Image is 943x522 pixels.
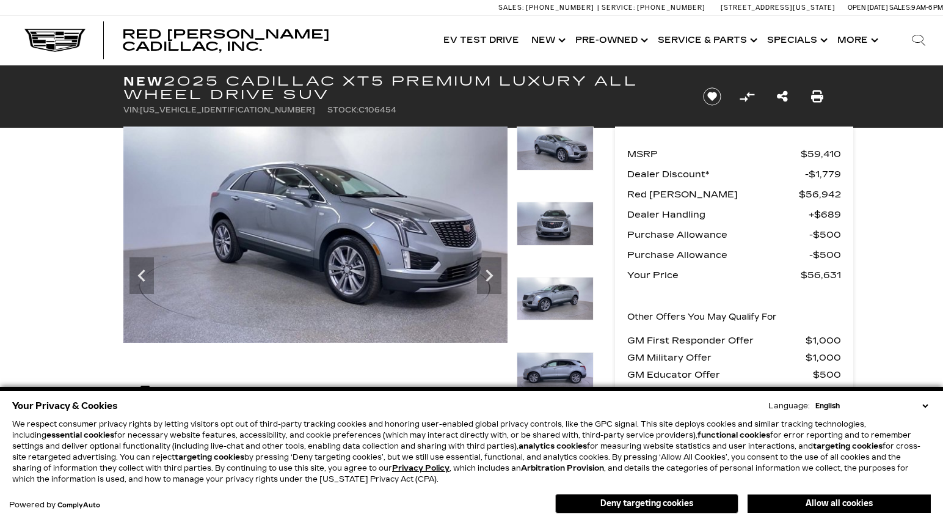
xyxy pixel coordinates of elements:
[806,349,841,366] span: $1,000
[175,453,244,461] strong: targeting cookies
[477,257,501,294] div: Next
[889,4,911,12] span: Sales:
[569,16,652,65] a: Pre-Owned
[521,464,604,472] strong: Arbitration Provision
[627,145,801,163] span: MSRP
[813,442,883,450] strong: targeting cookies
[721,4,836,12] a: [STREET_ADDRESS][US_STATE]
[525,16,569,65] a: New
[392,464,450,472] a: Privacy Policy
[627,349,806,366] span: GM Military Offer
[24,29,86,52] img: Cadillac Dark Logo with Cadillac White Text
[46,431,114,439] strong: essential cookies
[777,88,788,105] a: Share this New 2025 Cadillac XT5 Premium Luxury All Wheel Drive SUV
[748,494,931,513] button: Allow all cookies
[597,4,708,11] a: Service: [PHONE_NUMBER]
[627,309,777,326] p: Other Offers You May Qualify For
[627,332,806,349] span: GM First Responder Offer
[327,106,359,114] span: Stock:
[911,4,943,12] span: 9 AM-6 PM
[799,186,841,203] span: $56,942
[9,501,100,509] div: Powered by
[123,74,164,89] strong: New
[12,397,118,414] span: Your Privacy & Cookies
[848,4,888,12] span: Open [DATE]
[140,106,315,114] span: [US_VEHICLE_IDENTIFICATION_NUMBER]
[526,4,594,12] span: [PHONE_NUMBER]
[123,106,140,114] span: VIN:
[652,16,761,65] a: Service & Parts
[627,226,809,243] span: Purchase Allowance
[12,419,931,485] p: We respect consumer privacy rights by letting visitors opt out of third-party tracking cookies an...
[359,106,396,114] span: C106454
[812,400,931,411] select: Language Select
[811,88,823,105] a: Print this New 2025 Cadillac XT5 Premium Luxury All Wheel Drive SUV
[738,87,756,106] button: Compare vehicle
[806,332,841,349] span: $1,000
[627,206,841,223] a: Dealer Handling $689
[627,366,841,383] a: GM Educator Offer $500
[697,431,770,439] strong: functional cookies
[699,87,726,106] button: Save vehicle
[129,257,154,294] div: Previous
[801,145,841,163] span: $59,410
[761,16,831,65] a: Specials
[805,166,841,183] span: $1,779
[555,494,738,513] button: Deny targeting cookies
[627,246,809,263] span: Purchase Allowance
[517,127,594,171] img: New 2025 Argent Silver Metallic Cadillac Premium Luxury image 2
[627,349,841,366] a: GM Military Offer $1,000
[627,145,841,163] a: MSRP $59,410
[809,226,841,243] span: $500
[627,267,841,284] a: Your Price $56,631
[831,16,882,65] button: More
[627,186,799,203] span: Red [PERSON_NAME]
[517,277,594,321] img: New 2025 Argent Silver Metallic Cadillac Premium Luxury image 4
[627,226,841,243] a: Purchase Allowance $500
[627,166,805,183] span: Dealer Discount*
[809,206,841,223] span: $689
[517,202,594,246] img: New 2025 Argent Silver Metallic Cadillac Premium Luxury image 3
[517,352,594,396] img: New 2025 Argent Silver Metallic Cadillac Premium Luxury image 5
[122,28,425,53] a: Red [PERSON_NAME] Cadillac, Inc.
[627,332,841,349] a: GM First Responder Offer $1,000
[809,246,841,263] span: $500
[627,206,809,223] span: Dealer Handling
[602,4,635,12] span: Service:
[519,442,587,450] strong: analytics cookies
[498,4,524,12] span: Sales:
[637,4,705,12] span: [PHONE_NUMBER]
[627,186,841,203] a: Red [PERSON_NAME] $56,942
[627,267,801,284] span: Your Price
[122,27,330,54] span: Red [PERSON_NAME] Cadillac, Inc.
[768,402,810,410] div: Language:
[627,246,841,263] a: Purchase Allowance $500
[627,166,841,183] a: Dealer Discount* $1,779
[133,377,210,406] div: (48) Photos
[813,366,841,383] span: $500
[627,366,813,383] span: GM Educator Offer
[123,127,508,343] img: New 2025 Argent Silver Metallic Cadillac Premium Luxury image 2
[57,502,100,509] a: ComplyAuto
[437,16,525,65] a: EV Test Drive
[801,267,841,284] span: $56,631
[498,4,597,11] a: Sales: [PHONE_NUMBER]
[123,75,682,101] h1: 2025 Cadillac XT5 Premium Luxury All Wheel Drive SUV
